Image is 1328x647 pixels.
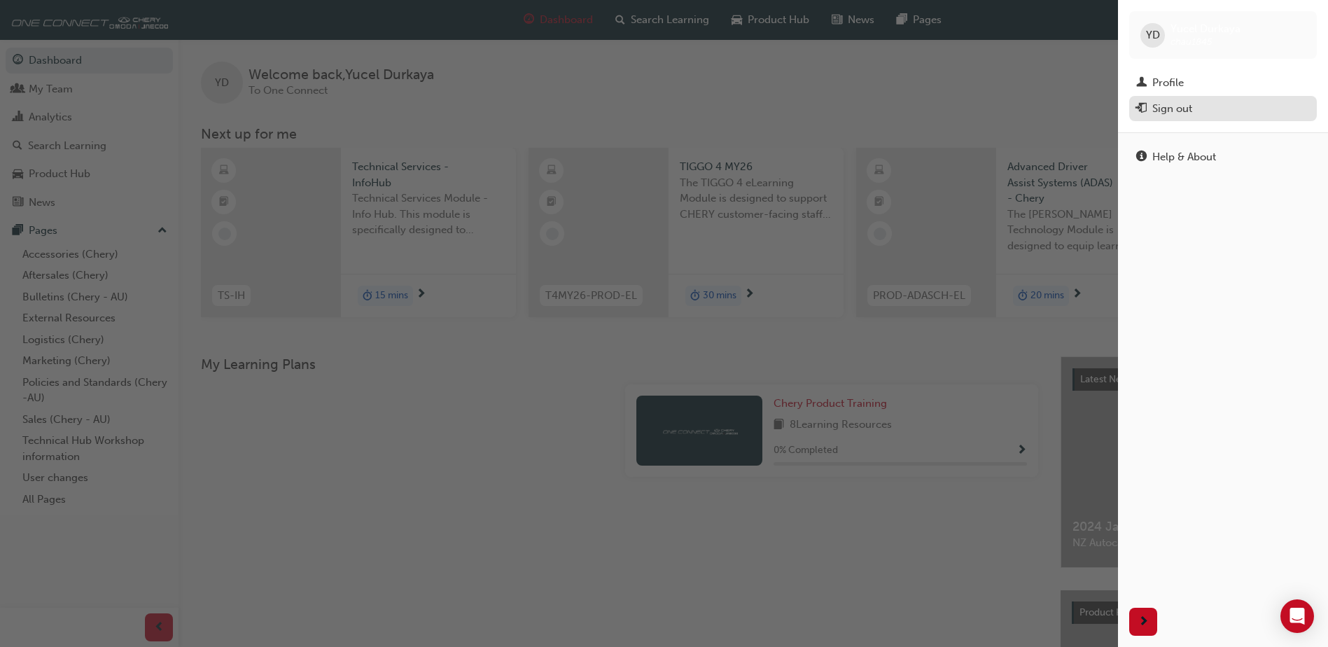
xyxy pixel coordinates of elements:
[1129,70,1317,96] a: Profile
[1129,144,1317,170] a: Help & About
[1152,149,1216,165] div: Help & About
[1136,77,1147,90] span: man-icon
[1136,151,1147,164] span: info-icon
[1170,36,1212,48] span: chau1845
[1136,103,1147,116] span: exit-icon
[1138,613,1149,631] span: next-icon
[1152,101,1192,117] div: Sign out
[1152,75,1184,91] div: Profile
[1280,599,1314,633] div: Open Intercom Messenger
[1129,96,1317,122] button: Sign out
[1170,22,1240,35] span: Yucel Durkaya
[1146,27,1160,43] span: YD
